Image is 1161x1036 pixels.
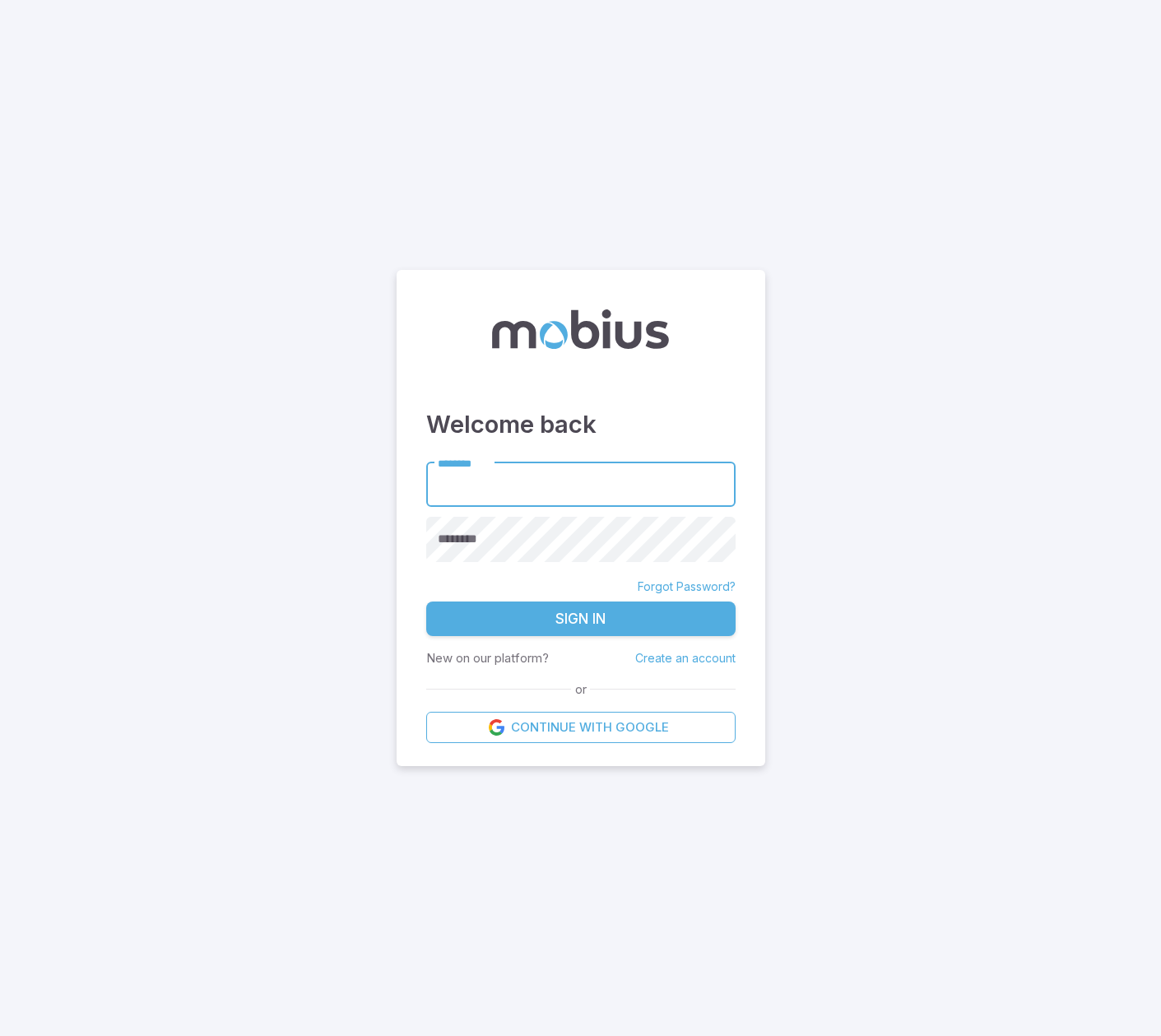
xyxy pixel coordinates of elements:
a: Create an account [635,651,736,665]
a: Forgot Password? [638,578,736,595]
h3: Welcome back [426,407,736,443]
span: or [571,681,591,699]
a: Continue with Google [426,712,736,743]
button: Sign In [426,602,736,636]
p: New on our platform? [426,649,549,667]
